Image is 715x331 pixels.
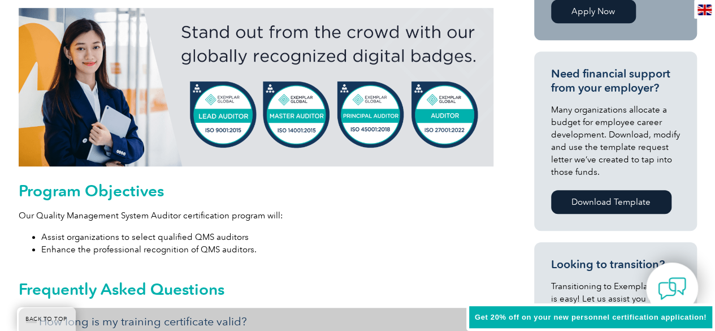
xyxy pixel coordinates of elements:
[551,190,671,214] a: Download Template
[41,231,493,243] li: Assist organizations to select qualified QMS auditors
[17,307,76,331] a: BACK TO TOP
[475,313,707,321] span: Get 20% off on your new personnel certification application!
[658,274,686,303] img: contact-chat.png
[19,209,493,222] p: Our Quality Management System Auditor certification program will:
[551,104,680,178] p: Many organizations allocate a budget for employee career development. Download, modify and use th...
[19,280,493,298] h2: Frequently Asked Questions
[19,182,493,200] h2: Program Objectives
[551,257,680,272] h3: Looking to transition?
[551,67,680,95] h3: Need financial support from your employer?
[41,243,493,256] li: Enhance the professional recognition of QMS auditors.
[19,8,493,166] img: badges
[697,5,712,15] img: en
